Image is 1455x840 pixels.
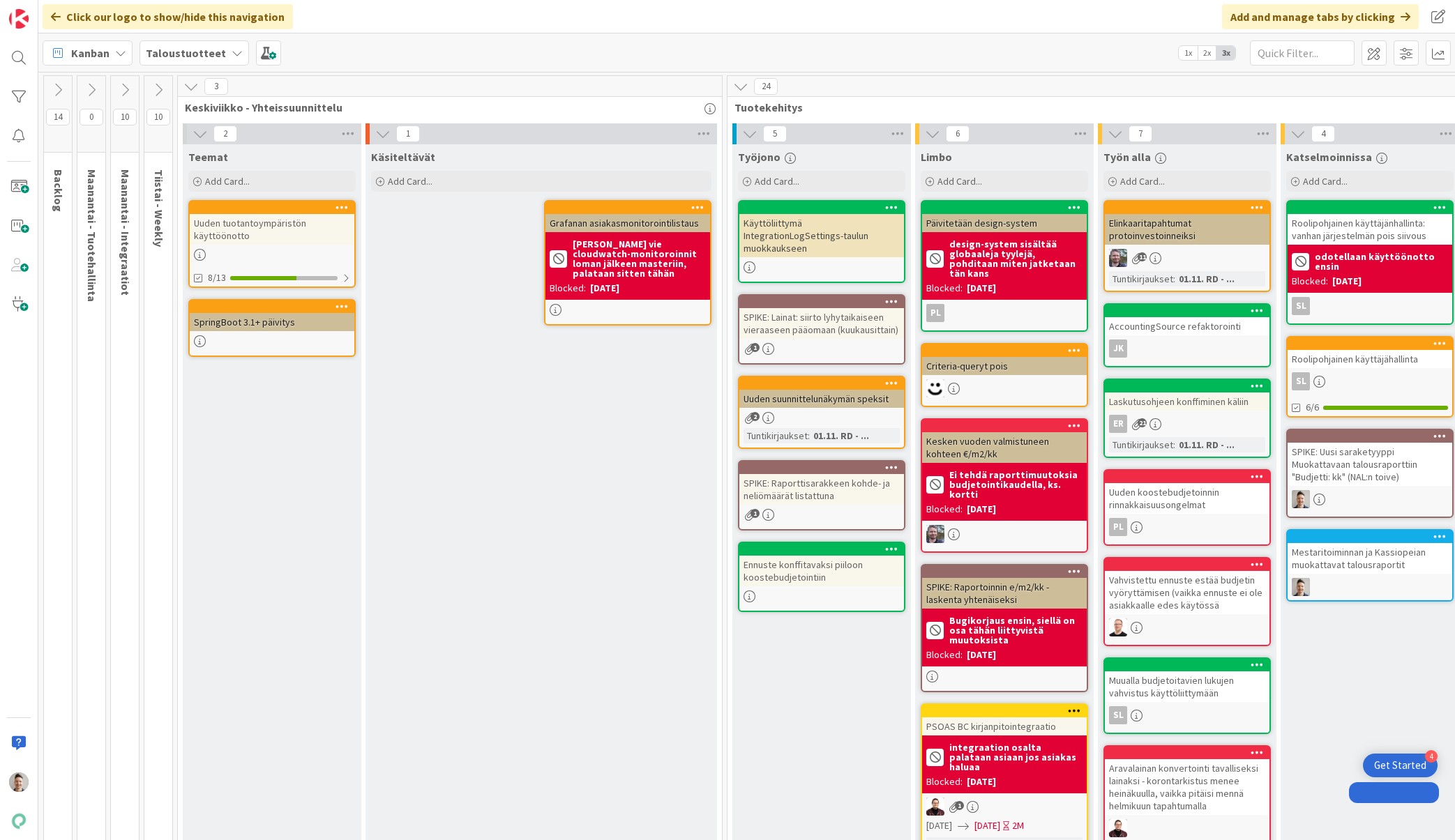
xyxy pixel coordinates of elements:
span: [DATE] [974,818,1000,833]
span: Add Card... [205,175,250,188]
div: SPIKE: Lainat: siirto lyhytaikaiseen vieraaseen pääomaan (kuukausittain) [739,296,904,339]
span: 6 [946,125,970,142]
div: SpringBoot 3.1+ päivitys [190,313,354,331]
div: sl [1109,706,1127,724]
span: Add Card... [388,175,432,188]
span: : [1173,271,1175,287]
span: 10 [146,109,170,125]
div: Blocked: [1292,274,1328,289]
span: Add Card... [937,175,982,188]
span: 2x [1198,46,1216,60]
span: 1 [751,343,760,352]
a: SPIKE: Lainat: siirto lyhytaikaiseen vieraaseen pääomaan (kuukausittain) [738,294,905,365]
div: AA [922,797,1087,816]
span: Tiistai - Weekly [152,169,166,247]
b: Ei tehdä raporttimuutoksia budjetointikaudella, ks. kortti [949,470,1083,499]
span: Kanban [71,45,110,61]
div: sl [1288,372,1452,390]
div: Vahvistettu ennuste estää budjetin vyöryttämisen (vaikka ennuste ei ole asiakkaalle edes käytössä [1105,571,1269,614]
span: 5 [763,125,787,142]
div: Tuntikirjaukset [744,428,808,443]
span: 11 [1138,252,1147,261]
img: Visit kanbanzone.com [9,9,29,29]
span: Limbo [921,150,952,164]
div: 4 [1425,750,1438,763]
div: TN [1288,578,1452,596]
span: Teemat [188,150,228,164]
a: Mestaritoiminnan ja Kassiopeian muokattavat talousraportitTN [1286,529,1454,602]
div: SPIKE: Uusi saraketyyppi Muokattavaan talousraporttiin "Budjetti: kk" (NAL:n toive) [1288,430,1452,486]
div: SPIKE: Raporttisarakkeen kohde- ja neliömäärät listattuna [739,461,904,505]
span: 6/6 [1306,400,1319,415]
div: Grafanan asiakasmonitorointilistaus [545,201,710,232]
div: JK [1109,339,1127,358]
a: Uuden koostebudjetoinnin rinnakkaisuusongelmatPL [1103,469,1271,546]
div: Aravalainan konvertointi tavalliseksi lainaksi - korontarkistus menee heinäkuulla, vaikka pitäisi... [1105,747,1269,815]
div: Mestaritoiminnan ja Kassiopeian muokattavat talousraportit [1288,543,1452,574]
img: TK [926,525,944,543]
div: ER [1109,415,1127,433]
div: Käyttöliittymä IntegrationLogSettings-taulun muokkaukseen [739,201,904,257]
span: [DATE] [926,818,952,833]
a: AccountingSource refaktorointiJK [1103,303,1271,367]
div: sl [1288,297,1452,315]
img: LL [1109,618,1127,636]
div: PSOAS BC kirjanpitointegraatio [922,717,1087,735]
span: 3 [204,78,228,95]
div: Get Started [1374,758,1426,772]
img: avatar [9,811,29,831]
div: Uuden suunnittelunäkymän speksit [739,390,904,408]
div: [DATE] [1332,274,1362,289]
div: SPIKE: Raporttisarakkeen kohde- ja neliömäärät listattuna [739,474,904,505]
div: Roolipohjainen käyttäjänhallinta: vanhan järjestelmän pois siivous [1288,214,1452,245]
a: Roolipohjainen käyttäjähallintasl6/6 [1286,336,1454,418]
div: JK [1105,339,1269,358]
span: Käsiteltävät [371,150,435,164]
span: 14 [46,109,70,125]
div: 01.11. RD - ... [1175,437,1238,452]
img: TN [1292,578,1310,596]
span: Add Card... [755,175,799,188]
span: Työjono [738,150,781,164]
span: 1 [751,509,760,518]
a: SPIKE: Uusi saraketyyppi Muokattavaan talousraporttiin "Budjetti: kk" (NAL:n toive)TN [1286,429,1454,518]
span: 1x [1179,46,1198,60]
div: SPIKE: Raportoinnin e/m2/kk -laskenta yhtenäiseksi [922,578,1087,609]
a: Grafanan asiakasmonitorointilistaus[PERSON_NAME] vie cloudwatch-monitoroinnit loman jälkeen maste... [544,200,711,326]
div: PL [926,304,944,322]
div: Roolipohjainen käyttäjähallinta [1288,337,1452,368]
div: Criteria-queryt pois [922,344,1087,375]
div: Grafanan asiakasmonitorointilistaus [545,214,710,232]
span: 2 [751,412,760,421]
div: Roolipohjainen käyttäjänhallinta: vanhan järjestelmän pois siivous [1288,201,1452,245]
div: 01.11. RD - ... [810,428,873,443]
div: MH [922,379,1087,397]
a: Muualla budjetoitavien lukujen vahvistus käyttöliittymäänsl [1103,657,1271,734]
div: Blocked: [926,502,963,517]
span: Maanantai - Tuotehallinta [85,169,99,302]
div: LL [1105,618,1269,636]
div: Ennuste konffitavaksi piiloon koostebudjetointiin [739,556,904,586]
div: Blocked: [926,774,963,789]
span: 3x [1216,46,1235,60]
div: SPIKE: Raportoinnin e/m2/kk -laskenta yhtenäiseksi [922,565,1087,609]
div: AccountingSource refaktorointi [1105,305,1269,335]
a: Käyttöliittymä IntegrationLogSettings-taulun muokkaukseen [738,200,905,283]
span: Työn alla [1103,150,1151,164]
img: AA [926,797,944,816]
a: SPIKE: Raporttisarakkeen kohde- ja neliömäärät listattuna [738,460,905,530]
div: Blocked: [926,648,963,662]
img: TN [9,772,29,792]
div: TK [1105,249,1269,267]
a: Roolipohjainen käyttäjänhallinta: vanhan järjestelmän pois siivousodotellaan käyttöönotto ensinBl... [1286,200,1454,325]
a: Kesken vuoden valmistuneen kohteen €/m2/kkEi tehdä raporttimuutoksia budjetointikaudella, ks. kor... [921,418,1088,553]
div: Click our logo to show/hide this navigation [43,4,293,29]
div: Laskutusohjeen konffiminen käliin [1105,380,1269,411]
div: Elinkaaritapahtumat protoinvestoinneiksi [1105,201,1269,245]
a: Laskutusohjeen konffiminen käliinERTuntikirjaukset:01.11. RD - ... [1103,379,1271,458]
div: Laskutusohjeen konffiminen käliin [1105,392,1269,411]
div: 2M [1012,818,1024,833]
span: Backlog [52,169,66,212]
b: Taloustuotteet [146,46,226,60]
b: odotellaan käyttöönotto ensin [1315,252,1448,271]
